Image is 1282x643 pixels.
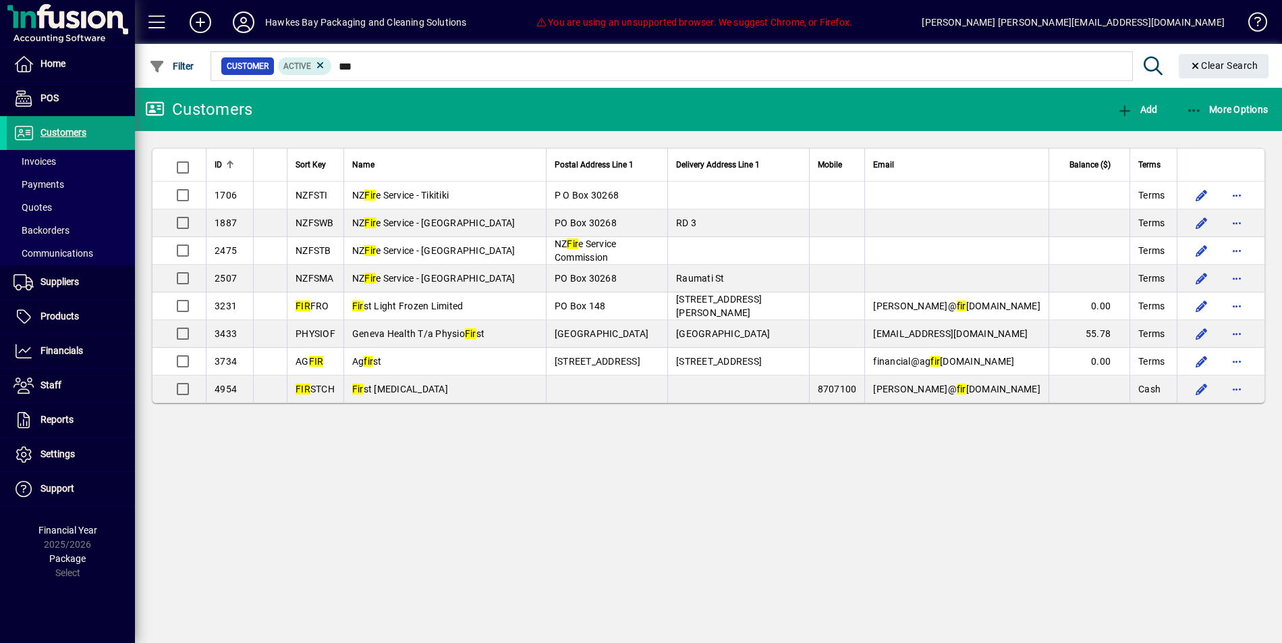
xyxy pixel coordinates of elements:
a: Staff [7,369,135,403]
span: Customers [40,127,86,138]
span: Financials [40,345,83,356]
span: 1887 [215,217,237,228]
span: Financial Year [38,525,97,536]
span: STCH [296,384,335,394]
a: Communications [7,242,135,265]
button: Filter [146,54,198,78]
span: [STREET_ADDRESS][PERSON_NAME] [676,294,762,318]
span: ID [215,157,222,172]
div: Balance ($) [1057,157,1123,172]
span: [PERSON_NAME]@ [DOMAIN_NAME] [873,301,1040,311]
button: More options [1226,240,1248,261]
button: More options [1226,212,1248,234]
span: Terms [1138,157,1161,172]
span: PO Box 30268 [555,273,617,284]
span: Payments [13,179,64,190]
button: More options [1226,351,1248,372]
span: [PERSON_NAME]@ [DOMAIN_NAME] [873,384,1040,394]
span: Package [49,553,86,564]
span: NZFSTI [296,190,328,201]
span: Terms [1138,327,1165,340]
a: Products [7,300,135,334]
em: fir [957,301,966,311]
span: Name [352,157,374,172]
span: You are using an unsupported browser. We suggest Chrome, or Firefox. [536,17,852,28]
span: More Options [1186,104,1269,115]
span: Filter [149,61,194,72]
span: financial@ag [DOMAIN_NAME] [873,356,1014,367]
mat-chip: Activation Status: Active [278,57,332,75]
button: More options [1226,295,1248,317]
span: PO Box 148 [555,301,606,311]
span: [GEOGRAPHIC_DATA] [676,328,770,339]
button: More Options [1183,97,1272,122]
a: Support [7,472,135,506]
em: Fir [364,245,376,256]
div: ID [215,157,245,172]
span: 3734 [215,356,237,367]
span: Products [40,311,79,321]
span: Terms [1138,244,1165,257]
td: 0.00 [1049,348,1130,376]
span: Suppliers [40,276,79,287]
td: 55.78 [1049,320,1130,348]
span: st [MEDICAL_DATA] [352,384,448,394]
span: Postal Address Line 1 [555,157,634,172]
span: 8707100 [818,384,857,394]
span: NZ e Service - [GEOGRAPHIC_DATA] [352,273,515,284]
button: Edit [1191,267,1213,289]
span: PO Box 30268 [555,217,617,228]
span: Mobile [818,157,842,172]
span: [STREET_ADDRESS] [676,356,762,367]
span: Cash [1138,382,1161,396]
span: Customer [227,59,269,73]
div: Customers [145,99,252,120]
em: FIR [296,384,310,394]
button: More options [1226,378,1248,400]
em: Fir [352,384,364,394]
span: 3433 [215,328,237,339]
a: Invoices [7,150,135,173]
div: Hawkes Bay Packaging and Cleaning Solutions [265,11,467,33]
span: Email [873,157,894,172]
button: Profile [222,10,265,34]
span: Communications [13,248,93,259]
span: P O Box 30268 [555,190,619,201]
em: FIR [309,356,324,367]
button: Clear [1179,54,1269,78]
span: NZFSWB [296,217,334,228]
td: 0.00 [1049,292,1130,320]
em: Fir [352,301,364,311]
span: Terms [1138,216,1165,230]
a: Financials [7,334,135,368]
span: Staff [40,380,61,390]
span: Terms [1138,355,1165,368]
span: Sort Key [296,157,326,172]
button: Add [1113,97,1161,122]
span: Add [1117,104,1157,115]
a: Quotes [7,196,135,219]
span: [GEOGRAPHIC_DATA] [555,328,648,339]
span: Quotes [13,202,52,213]
span: 2475 [215,245,237,256]
span: Support [40,483,74,494]
span: Home [40,58,65,69]
span: Geneva Health T/a Physio st [352,328,484,339]
span: PHYSIOF [296,328,335,339]
button: Edit [1191,240,1213,261]
a: Suppliers [7,265,135,299]
span: AG [296,356,323,367]
a: Payments [7,173,135,196]
button: Edit [1191,184,1213,206]
em: FIR [296,301,310,311]
span: 3231 [215,301,237,311]
span: Terms [1138,188,1165,202]
span: Reports [40,414,74,425]
span: Active [283,61,311,71]
span: Backorders [13,225,69,236]
span: NZFSTB [296,245,331,256]
button: Add [179,10,222,34]
span: NZ e Service - [GEOGRAPHIC_DATA] [352,245,515,256]
span: RD 3 [676,217,696,228]
a: Reports [7,403,135,437]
